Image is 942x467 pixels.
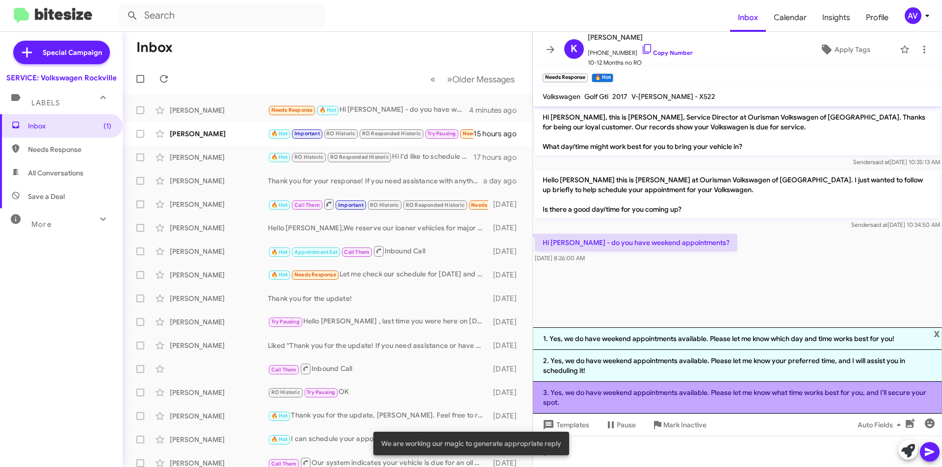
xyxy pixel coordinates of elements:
div: [DATE] [488,223,524,233]
li: 2. Yes, we do have weekend appointments available. Please let me know your preferred time, and I ... [533,350,942,382]
span: 🔥 Hot [271,130,288,137]
div: [PERSON_NAME] [170,435,268,444]
span: 🔥 Hot [319,107,336,113]
span: Inbox [28,121,111,131]
div: SERVICE: Volkswagen Rockville [6,73,117,83]
div: OK [268,387,488,398]
span: x [934,327,940,339]
button: Pause [597,416,644,434]
a: Profile [858,3,896,32]
div: [PERSON_NAME] [170,129,268,139]
span: 🔥 Hot [271,436,288,442]
div: Liked “Thank you for the update! If you need assistance or have any questions in the future, feel... [268,341,488,350]
div: [DATE] [488,294,524,303]
div: [PERSON_NAME] [170,411,268,421]
div: [DATE] [488,317,524,327]
button: Apply Tags [794,41,895,58]
p: Hello [PERSON_NAME] this is [PERSON_NAME] at Ourisman Volkswagen of [GEOGRAPHIC_DATA]. I just wan... [535,171,940,218]
div: [PERSON_NAME] [170,152,268,162]
div: [PERSON_NAME] [170,199,268,209]
span: [DATE] 8:26:00 AM [535,254,585,262]
div: [PERSON_NAME] [170,388,268,397]
button: Templates [533,416,597,434]
span: Apply Tags [835,41,870,58]
span: Labels [31,98,60,107]
div: [DATE] [488,411,524,421]
span: [PERSON_NAME] [588,31,693,43]
span: [PHONE_NUMBER] [588,43,693,58]
span: Important [338,202,364,208]
span: We are working our magic to generate appropriate reply [381,439,561,448]
span: RO Historic [326,130,355,137]
span: Call Them [344,249,369,255]
span: Save a Deal [28,192,65,201]
span: Try Pausing [271,319,300,325]
div: [PERSON_NAME] [170,176,268,186]
span: Call Them [271,461,297,467]
div: So my next service would be free of cost? What does my next service consist of if I may ask [268,128,473,139]
span: RO Historic [294,154,323,160]
span: Needs Response [271,107,313,113]
span: « [430,73,436,85]
span: Needs Response [294,271,336,278]
div: 15 hours ago [473,129,524,139]
span: Needs Response [463,130,504,137]
small: Needs Response [543,74,588,82]
span: said at [872,158,890,166]
a: Copy Number [641,49,693,56]
span: RO Historic [370,202,399,208]
li: 3. Yes, we do have weekend appointments available. Please let me know what time works best for yo... [533,382,942,414]
div: AV [905,7,921,24]
span: 🔥 Hot [271,154,288,160]
div: 17 hours ago [473,152,524,162]
div: [DATE] [488,246,524,256]
div: Thank you for the update! [268,294,488,303]
span: Older Messages [452,74,515,85]
span: Sender [DATE] 10:35:13 AM [853,158,940,166]
button: Previous [424,69,442,89]
span: RO Historic [271,389,300,395]
div: They already tell me they will call me when I can leave my car and have a loaner while they check... [268,198,488,210]
span: Call Them [271,367,297,373]
div: [DATE] [488,364,524,374]
span: Mark Inactive [663,416,706,434]
div: [PERSON_NAME] [170,270,268,280]
div: 4 minutes ago [469,105,524,115]
p: Hi [PERSON_NAME] - do you have weekend appointments? [535,234,737,251]
span: Try Pausing [427,130,456,137]
div: [PERSON_NAME] [170,223,268,233]
div: Hello [PERSON_NAME],We reserve our loaner vehicles for major services only, as availability is ve... [268,223,488,233]
button: Mark Inactive [644,416,714,434]
div: Thank you for your response! If you need assistance with anything else or when you're ready to sc... [268,176,483,186]
span: All Conversations [28,168,83,178]
p: Hi [PERSON_NAME], this is [PERSON_NAME], Service Director at Ourisman Volkswagen of [GEOGRAPHIC_D... [535,108,940,155]
li: 1. Yes, we do have weekend appointments available. Please let me know which day and time works be... [533,327,942,350]
div: Hi I'd like to schedule an appointment for this week for regularly scheduled service. I'll need t... [268,151,473,163]
span: » [447,73,452,85]
span: RO Responded Historic [362,130,421,137]
h1: Inbox [136,40,173,55]
span: said at [870,221,888,228]
span: 🔥 Hot [271,413,288,419]
span: 🔥 Hot [271,202,288,208]
span: 🔥 Hot [271,271,288,278]
div: Hi [PERSON_NAME] - do you have weekend appointments? [268,104,469,116]
span: RO Responded Historic [406,202,465,208]
span: Try Pausing [307,389,335,395]
span: (1) [104,121,111,131]
div: [DATE] [488,388,524,397]
nav: Page navigation example [425,69,521,89]
a: Calendar [766,3,814,32]
span: Templates [541,416,589,434]
span: Needs Response [471,202,513,208]
div: [PERSON_NAME] [170,317,268,327]
a: Inbox [730,3,766,32]
span: Special Campaign [43,48,102,57]
button: AV [896,7,931,24]
div: [DATE] [488,270,524,280]
div: [PERSON_NAME] [170,294,268,303]
div: Hello [PERSON_NAME] , last time you were here on [DATE] the Brake fluid flush was recommended $24... [268,316,488,327]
